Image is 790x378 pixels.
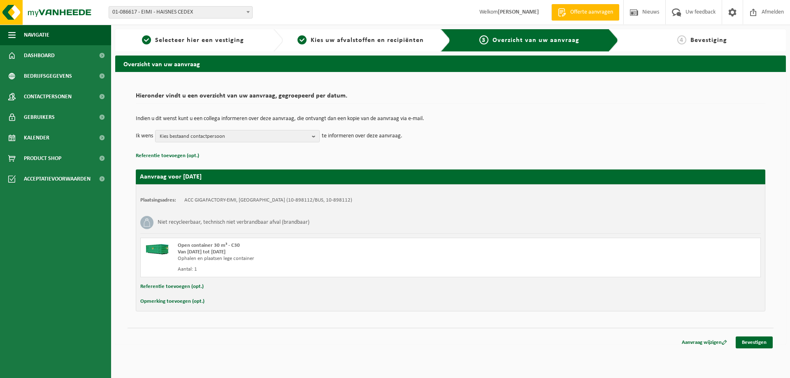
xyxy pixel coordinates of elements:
span: Bevestiging [690,37,727,44]
span: Dashboard [24,45,55,66]
h3: Niet recycleerbaar, technisch niet verbrandbaar afval (brandbaar) [158,216,309,229]
span: 1 [142,35,151,44]
button: Kies bestaand contactpersoon [155,130,320,142]
h2: Hieronder vindt u een overzicht van uw aanvraag, gegroepeerd per datum. [136,93,765,104]
a: Bevestigen [736,336,773,348]
a: Aanvraag wijzigen [676,336,733,348]
a: Offerte aanvragen [551,4,619,21]
span: 4 [677,35,686,44]
strong: Plaatsingsadres: [140,197,176,203]
strong: Van [DATE] tot [DATE] [178,249,225,255]
span: Kies bestaand contactpersoon [160,130,309,143]
span: Selecteer hier een vestiging [155,37,244,44]
button: Referentie toevoegen (opt.) [140,281,204,292]
span: 2 [297,35,307,44]
div: Aantal: 1 [178,266,483,273]
p: te informeren over deze aanvraag. [322,130,402,142]
span: Kies uw afvalstoffen en recipiënten [311,37,424,44]
td: ACC GIGAFACTORY-EIMI, [GEOGRAPHIC_DATA] (10-898112/BUS, 10-898112) [184,197,352,204]
strong: [PERSON_NAME] [498,9,539,15]
p: Indien u dit wenst kunt u een collega informeren over deze aanvraag, die ontvangt dan een kopie v... [136,116,765,122]
h2: Overzicht van uw aanvraag [115,56,786,72]
a: 2Kies uw afvalstoffen en recipiënten [287,35,434,45]
span: Overzicht van uw aanvraag [493,37,579,44]
img: HK-XC-30-GN-00.png [145,242,170,255]
span: 01-086617 - EIMI - HAISNES CEDEX [109,6,253,19]
a: 1Selecteer hier een vestiging [119,35,267,45]
strong: Aanvraag voor [DATE] [140,174,202,180]
span: Acceptatievoorwaarden [24,169,91,189]
span: Bedrijfsgegevens [24,66,72,86]
div: Ophalen en plaatsen lege container [178,255,483,262]
span: Open container 30 m³ - C30 [178,243,240,248]
span: Gebruikers [24,107,55,128]
span: Kalender [24,128,49,148]
span: Product Shop [24,148,61,169]
p: Ik wens [136,130,153,142]
span: 3 [479,35,488,44]
span: 01-086617 - EIMI - HAISNES CEDEX [109,7,252,18]
span: Offerte aanvragen [568,8,615,16]
span: Navigatie [24,25,49,45]
button: Referentie toevoegen (opt.) [136,151,199,161]
button: Opmerking toevoegen (opt.) [140,296,204,307]
span: Contactpersonen [24,86,72,107]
